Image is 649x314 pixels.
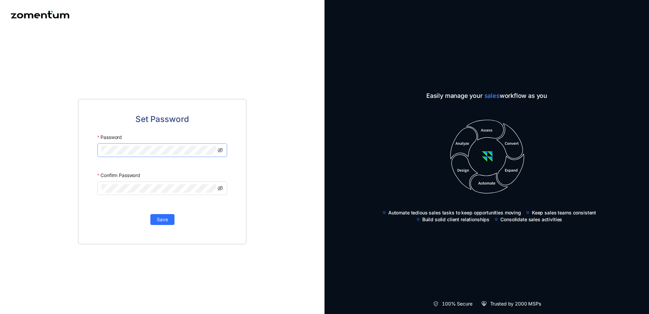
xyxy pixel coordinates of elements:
[97,131,122,143] label: Password
[377,91,597,101] span: Easily manage your workflow as you
[490,300,541,307] span: Trusted by 2000 MSPs
[500,216,562,223] span: Consolidate sales activities
[157,216,168,223] span: Save
[218,147,223,153] span: eye-invisible
[388,209,521,216] span: Automate tedious sales tasks to keep opportunities moving
[422,216,490,223] span: Build solid client relationships
[135,113,189,126] span: Set Password
[101,146,216,154] input: Password
[484,92,500,99] span: sales
[218,186,223,191] span: eye-invisible
[11,11,69,18] img: Zomentum logo
[150,214,174,225] button: Save
[101,184,216,193] input: Confirm Password
[532,209,596,216] span: Keep sales teams consistent
[97,169,140,181] label: Confirm Password
[442,300,472,307] span: 100% Secure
